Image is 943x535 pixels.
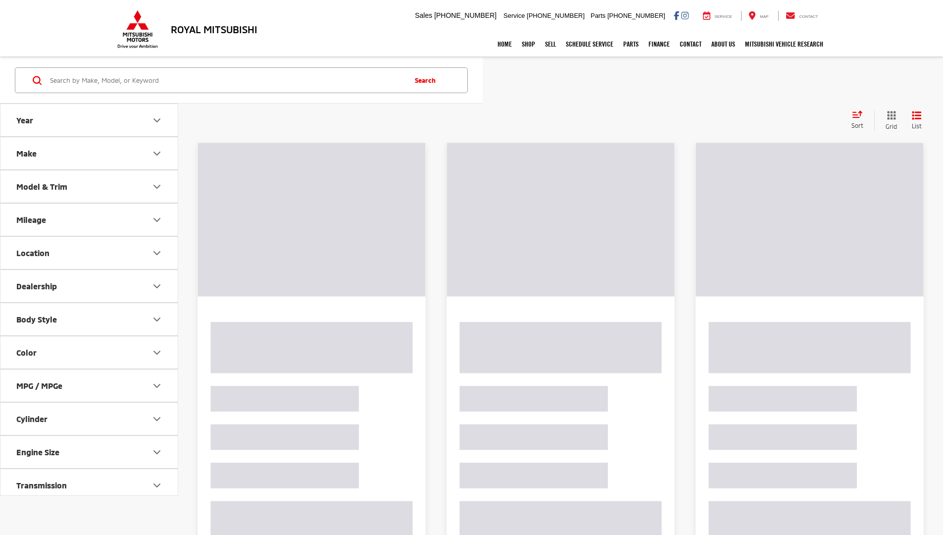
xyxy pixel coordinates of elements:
[674,11,679,19] a: Facebook: Click to visit our Facebook page
[16,315,57,324] div: Body Style
[0,336,179,369] button: ColorColor
[0,436,179,468] button: Engine SizeEngine Size
[760,14,768,19] span: Map
[0,303,179,335] button: Body StyleBody Style
[16,381,62,390] div: MPG / MPGe
[675,32,706,56] a: Contact
[561,32,618,56] a: Schedule Service: Opens in a new tab
[695,11,740,21] a: Service
[16,414,48,424] div: Cylinder
[846,110,874,130] button: Select sort value
[0,370,179,402] button: MPG / MPGeMPG / MPGe
[151,148,163,160] div: Make
[591,12,605,19] span: Parts
[778,11,826,21] a: Contact
[607,12,665,19] span: [PHONE_NUMBER]
[0,104,179,136] button: YearYear
[644,32,675,56] a: Finance
[517,32,540,56] a: Shop
[0,237,179,269] button: LocationLocation
[434,11,496,19] span: [PHONE_NUMBER]
[16,149,37,158] div: Make
[151,480,163,491] div: Transmission
[0,204,179,236] button: MileageMileage
[171,24,257,35] h3: Royal Mitsubishi
[16,447,59,457] div: Engine Size
[415,11,432,19] span: Sales
[151,413,163,425] div: Cylinder
[151,280,163,292] div: Dealership
[151,380,163,392] div: MPG / MPGe
[493,32,517,56] a: Home
[16,248,50,258] div: Location
[706,32,740,56] a: About Us
[405,68,450,93] button: Search
[540,32,561,56] a: Sell
[799,14,818,19] span: Contact
[681,11,689,19] a: Instagram: Click to visit our Instagram page
[151,114,163,126] div: Year
[0,469,179,501] button: TransmissionTransmission
[740,32,828,56] a: Mitsubishi Vehicle Research
[151,181,163,193] div: Model & Trim
[741,11,776,21] a: Map
[151,446,163,458] div: Engine Size
[151,347,163,359] div: Color
[115,10,160,49] img: Mitsubishi
[151,214,163,226] div: Mileage
[503,12,525,19] span: Service
[16,182,67,191] div: Model & Trim
[904,110,929,131] button: List View
[16,281,57,291] div: Dealership
[912,122,922,130] span: List
[0,403,179,435] button: CylinderCylinder
[0,170,179,203] button: Model & TrimModel & Trim
[151,247,163,259] div: Location
[0,270,179,302] button: DealershipDealership
[886,122,897,131] span: Grid
[16,115,33,125] div: Year
[49,68,405,92] input: Search by Make, Model, or Keyword
[16,481,67,490] div: Transmission
[16,348,37,357] div: Color
[0,137,179,169] button: MakeMake
[151,314,163,325] div: Body Style
[618,32,644,56] a: Parts: Opens in a new tab
[16,215,46,224] div: Mileage
[527,12,585,19] span: [PHONE_NUMBER]
[874,110,904,131] button: Grid View
[715,14,732,19] span: Service
[851,122,863,129] span: Sort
